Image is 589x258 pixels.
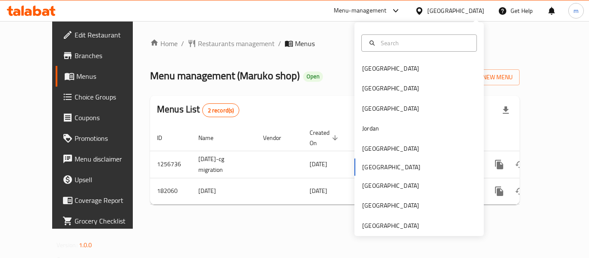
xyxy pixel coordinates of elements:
button: Change Status [510,181,530,202]
span: Coupons [75,112,144,123]
a: Home [150,38,178,49]
div: Open [303,71,323,82]
button: more [489,154,510,175]
span: Name [198,133,225,143]
a: Edit Restaurant [56,25,150,45]
button: more [489,181,510,202]
div: [GEOGRAPHIC_DATA] [362,144,419,153]
td: [DATE] [191,178,256,204]
li: / [278,38,281,49]
span: Coverage Report [75,195,144,205]
a: Menu disclaimer [56,149,150,169]
div: Jordan [362,124,379,133]
span: Open [303,73,323,80]
h2: Menus List [157,103,239,117]
span: [DATE] [310,185,327,196]
span: Promotions [75,133,144,143]
span: Restaurants management [198,38,275,49]
span: Menu disclaimer [75,154,144,164]
span: Menus [76,71,144,81]
a: Restaurants management [188,38,275,49]
div: [GEOGRAPHIC_DATA] [362,64,419,73]
span: Edit Restaurant [75,30,144,40]
a: Promotions [56,128,150,149]
div: [GEOGRAPHIC_DATA] [362,84,419,93]
button: Change Status [510,154,530,175]
span: m [573,6,579,16]
a: Coverage Report [56,190,150,211]
span: Menus [295,38,315,49]
div: [GEOGRAPHIC_DATA] [427,6,484,16]
a: Grocery Checklist [56,211,150,231]
span: ID [157,133,173,143]
a: Choice Groups [56,87,150,107]
div: [GEOGRAPHIC_DATA] [362,181,419,190]
a: Menus [56,66,150,87]
td: [DATE]-cg migration [191,151,256,178]
span: Upsell [75,174,144,185]
span: Menu management ( Maruko shop ) [150,66,300,85]
li: / [181,38,184,49]
td: 182060 [150,178,191,204]
span: Created On [310,127,341,148]
div: Total records count [202,103,240,117]
div: Export file [495,100,516,121]
div: [GEOGRAPHIC_DATA] [362,221,419,230]
div: Menu-management [334,6,387,16]
span: Vendor [263,133,292,143]
div: [GEOGRAPHIC_DATA] [362,104,419,113]
span: [DATE] [310,159,327,170]
td: 1256736 [150,151,191,178]
div: [GEOGRAPHIC_DATA] [362,201,419,210]
span: 2 record(s) [203,106,239,115]
span: Add New Menu [460,72,513,83]
span: Choice Groups [75,92,144,102]
nav: breadcrumb [150,38,520,49]
span: Branches [75,50,144,61]
span: Version: [56,239,78,251]
a: Upsell [56,169,150,190]
a: Branches [56,45,150,66]
span: 1.0.0 [79,239,92,251]
input: Search [377,38,471,48]
button: Add New Menu [453,69,520,85]
span: Grocery Checklist [75,216,144,226]
a: Coupons [56,107,150,128]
